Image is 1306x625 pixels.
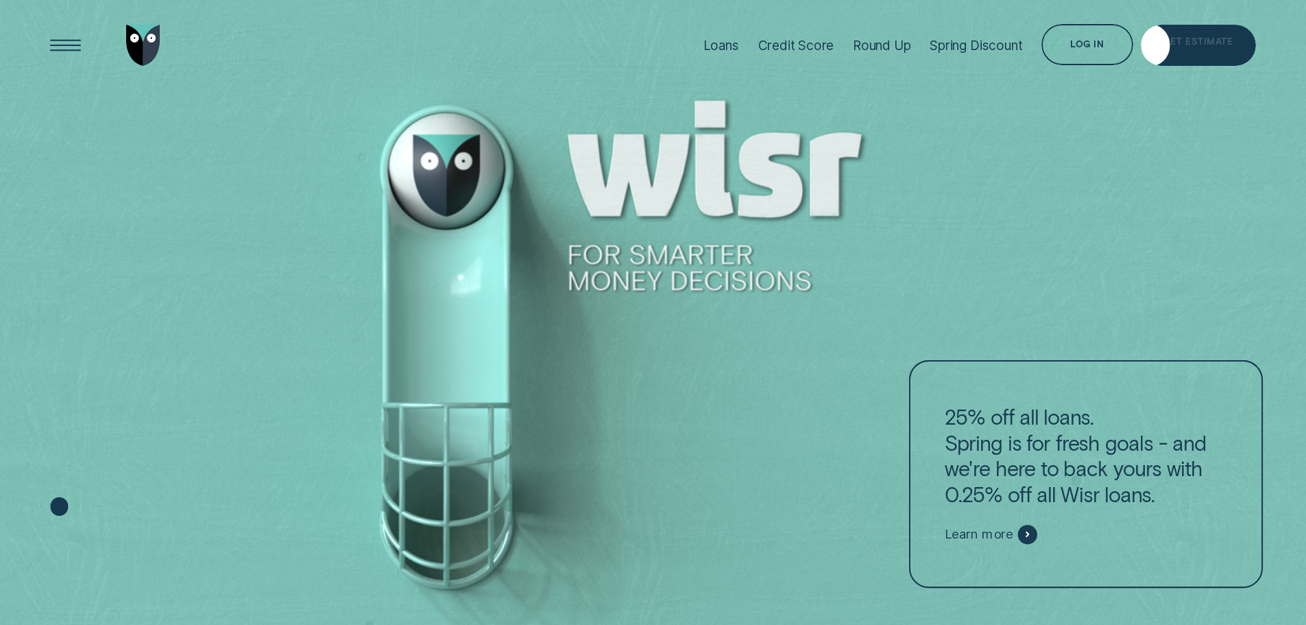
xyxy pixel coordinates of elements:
div: Spring Discount [930,38,1022,54]
p: 25% off all loans. Spring is for fresh goals - and we're here to back yours with 0.25% off all Wi... [945,403,1227,507]
button: Open Menu [45,25,86,66]
a: Get Estimate [1141,25,1256,66]
button: Log in [1041,24,1133,65]
img: Wisr [126,25,160,66]
span: Learn more [945,526,1013,542]
div: Credit Score [758,38,834,54]
div: Round Up [853,38,911,54]
a: 25% off all loans.Spring is for fresh goals - and we're here to back yours with 0.25% off all Wis... [909,359,1263,587]
div: Loans [703,38,739,54]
